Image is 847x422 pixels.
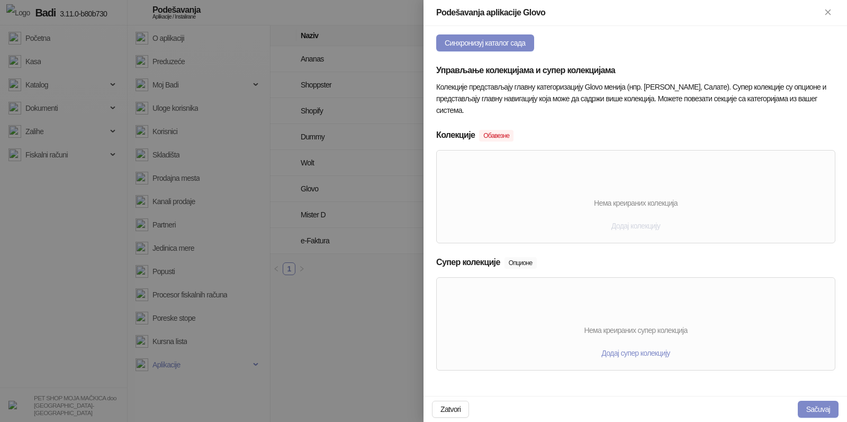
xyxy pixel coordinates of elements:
button: Додај колекцију [603,217,669,234]
div: Нема креираних колекција [437,197,835,209]
span: Додај супер колекцију [601,349,670,357]
div: Podešavanja aplikacije Glovo [436,6,822,19]
span: Додај колекцију [611,222,660,230]
button: Sačuvaj [798,401,839,418]
span: Опционе [504,257,537,269]
h5: Управљање колекцијама и супер колекцијама [436,64,834,77]
div: Нема креираних супер колекција [437,324,835,336]
button: Zatvori [432,401,469,418]
div: Супер колекције [436,256,500,269]
span: Обавезне [479,130,513,142]
div: Колекције представљају главну категоризацију Glovo менија (нпр. [PERSON_NAME], Салате). Супер кол... [436,81,834,116]
button: Синхронизуј каталог сада [436,34,534,51]
div: Колекције [436,129,475,142]
button: Додај супер колекцију [593,345,678,362]
button: Zatvori [822,6,834,19]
